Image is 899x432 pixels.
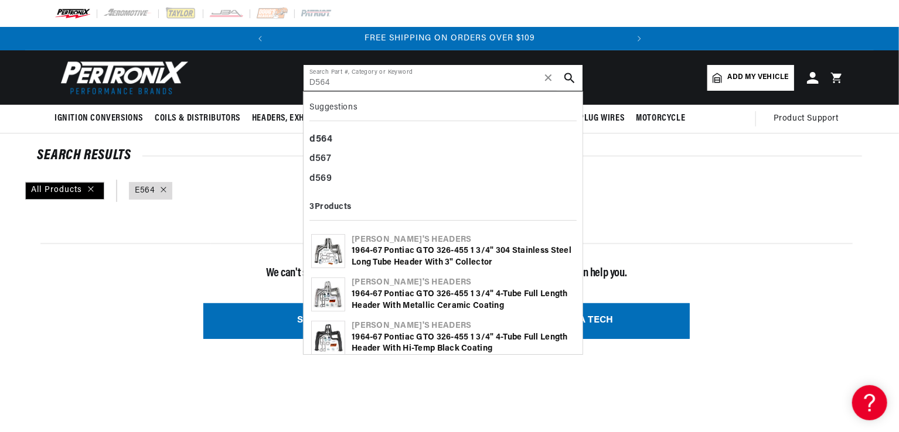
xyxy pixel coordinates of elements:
div: d567 [309,149,577,169]
span: FREE SHIPPING ON ORDERS OVER $109 [365,34,536,43]
div: [PERSON_NAME]'s Headers [352,277,575,289]
button: search button [557,65,583,91]
img: 1964-67 Pontiac GTO 326-455 1 3/4" 4-Tube Full Length Header with Metallic Ceramic Coating [312,278,345,311]
div: SEARCH RESULTS [37,150,862,162]
div: Suggestions [309,98,577,121]
summary: Spark Plug Wires [547,105,631,132]
a: SHOP ALL [203,303,438,339]
b: d564 [309,135,333,144]
button: Translation missing: en.sections.announcements.next_announcement [628,27,651,50]
slideshow-component: Translation missing: en.sections.announcements.announcement_bar [25,27,874,50]
b: 3 Products [309,203,352,211]
div: 2 of 2 [273,32,628,45]
div: 1964-67 Pontiac GTO 326-455 1 3/4" 4-Tube Full Length Header with Hi-Temp Black Coating [352,332,575,355]
button: Translation missing: en.sections.announcements.previous_announcement [248,27,272,50]
div: 1964-67 Pontiac GTO 326-455 1 3/4" 4-Tube Full Length Header with Metallic Ceramic Coating [352,289,575,311]
summary: Motorcycle [630,105,691,132]
summary: Product Support [774,105,844,133]
summary: Coils & Distributors [149,105,246,132]
span: Ignition Conversions [55,112,143,125]
p: We can't seem to match parts for your search. Not to worry! One of our techs can help you. [40,264,853,283]
div: [PERSON_NAME]'s Headers [352,320,575,332]
span: Coils & Distributors [155,112,240,125]
img: Pertronix [55,57,189,98]
span: Add my vehicle [728,72,789,83]
span: Headers, Exhausts & Components [252,112,389,125]
div: d569 [309,169,577,189]
a: Add my vehicle [707,65,794,91]
img: 1964-67 Pontiac GTO 326-455 1 3/4" 4-Tube Full Length Header with Hi-Temp Black Coating [312,321,345,354]
img: 1964-67 Pontiac GTO 326-455 1 3/4" 304 Stainless Steel Long Tube Header with 3" Collector [312,237,345,265]
a: E564 [135,184,155,197]
span: Spark Plug Wires [553,112,625,125]
div: Announcement [273,32,628,45]
summary: Headers, Exhausts & Components [246,105,395,132]
summary: Ignition Conversions [55,105,149,132]
div: All Products [25,182,104,200]
span: Product Support [774,112,839,125]
input: Search Part #, Category or Keyword [304,65,583,91]
div: [PERSON_NAME]'s Headers [352,234,575,246]
div: 1964-67 Pontiac GTO 326-455 1 3/4" 304 Stainless Steel Long Tube Header with 3" Collector [352,245,575,268]
span: Motorcycle [636,112,685,125]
